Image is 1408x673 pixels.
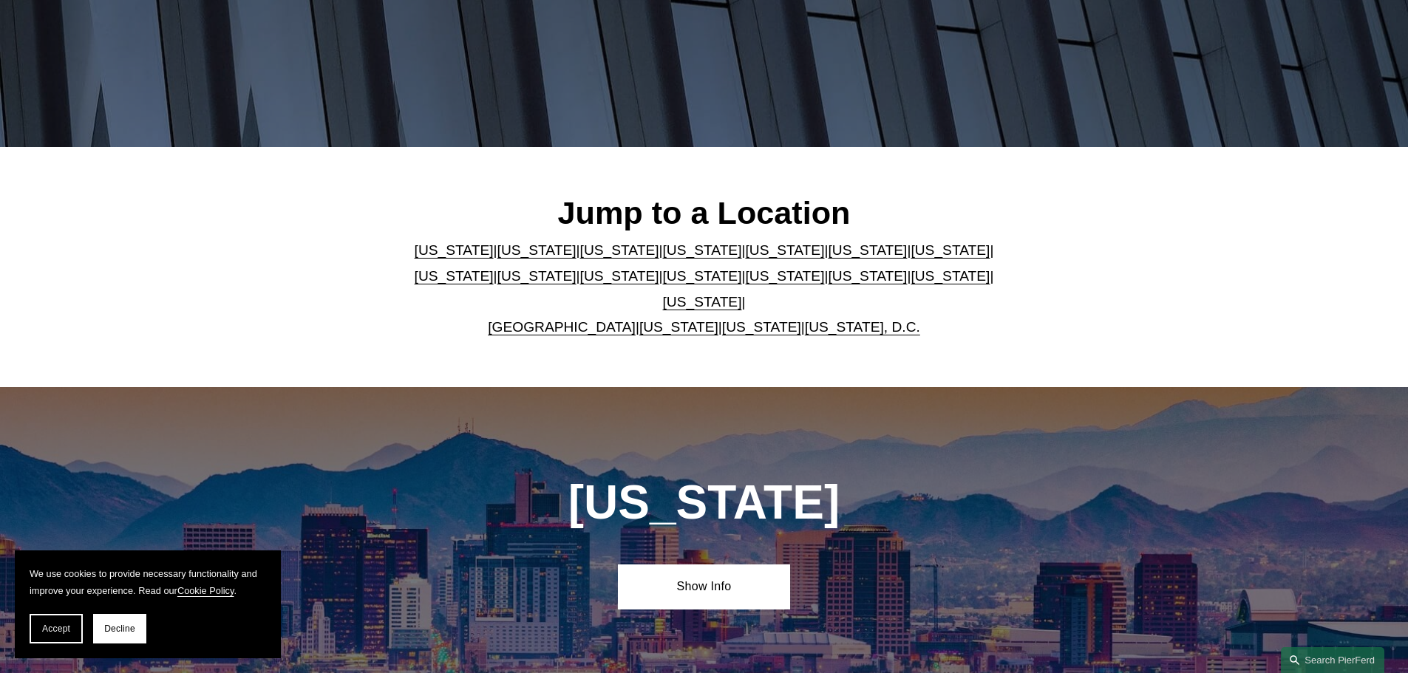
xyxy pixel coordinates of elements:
a: [GEOGRAPHIC_DATA] [488,319,636,335]
a: [US_STATE] [663,242,742,258]
p: We use cookies to provide necessary functionality and improve your experience. Read our . [30,565,266,599]
a: [US_STATE] [745,268,824,284]
p: | | | | | | | | | | | | | | | | | | [402,238,1006,340]
a: [US_STATE] [415,268,494,284]
a: Search this site [1281,647,1384,673]
a: [US_STATE] [639,319,718,335]
a: Show Info [618,564,790,609]
a: [US_STATE] [580,242,659,258]
h1: [US_STATE] [489,476,919,530]
a: [US_STATE] [722,319,801,335]
span: Decline [104,624,135,634]
button: Accept [30,614,83,643]
section: Cookie banner [15,550,281,658]
a: [US_STATE] [828,242,907,258]
a: [US_STATE] [911,268,990,284]
a: Cookie Policy [177,585,234,596]
a: [US_STATE] [745,242,824,258]
a: [US_STATE] [663,268,742,284]
a: [US_STATE] [580,268,659,284]
a: [US_STATE] [497,268,577,284]
a: [US_STATE] [828,268,907,284]
span: Accept [42,624,70,634]
a: [US_STATE], D.C. [805,319,920,335]
a: [US_STATE] [663,294,742,310]
a: [US_STATE] [911,242,990,258]
a: [US_STATE] [415,242,494,258]
a: [US_STATE] [497,242,577,258]
h2: Jump to a Location [402,194,1006,232]
button: Decline [93,614,146,643]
